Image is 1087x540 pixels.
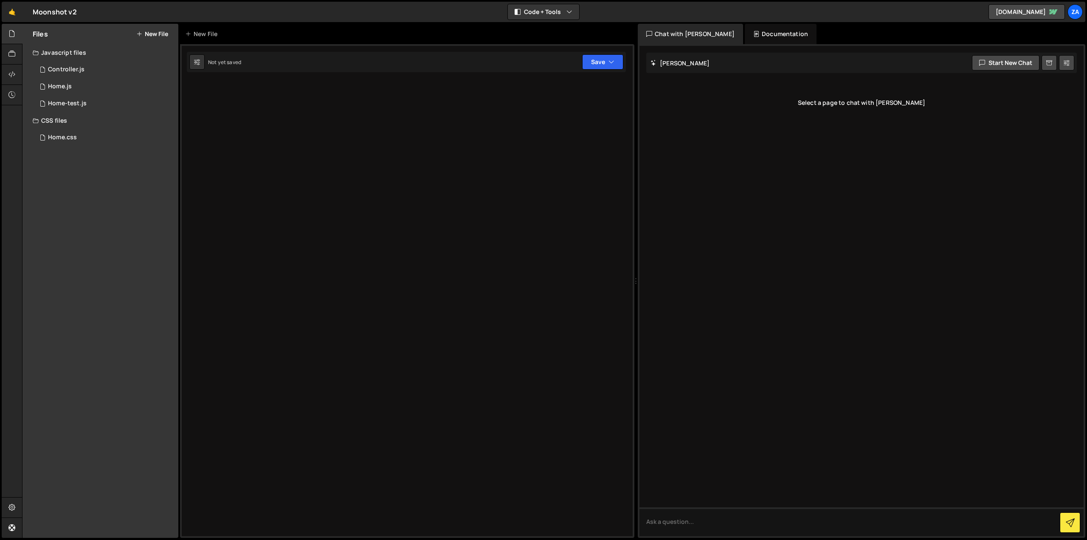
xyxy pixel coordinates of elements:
[638,24,743,44] div: Chat with [PERSON_NAME]
[48,83,72,90] div: Home.js
[23,44,178,61] div: Javascript files
[33,29,48,39] h2: Files
[988,4,1065,20] a: [DOMAIN_NAME]
[2,2,23,22] a: 🤙
[745,24,817,44] div: Documentation
[48,100,87,107] div: Home-test.js
[1067,4,1083,20] a: Za
[582,54,623,70] button: Save
[651,59,710,67] h2: [PERSON_NAME]
[208,59,241,66] div: Not yet saved
[185,30,221,38] div: New File
[23,112,178,129] div: CSS files
[33,7,77,17] div: Moonshot v2
[48,134,77,141] div: Home.css
[508,4,579,20] button: Code + Tools
[972,55,1039,70] button: Start new chat
[33,61,178,78] div: 15117/43387.js
[33,95,178,112] div: 15117/40681.js
[48,66,84,73] div: Controller.js
[33,129,178,146] div: 15117/39879.css
[136,31,168,37] button: New File
[33,78,178,95] div: 15117/39540.js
